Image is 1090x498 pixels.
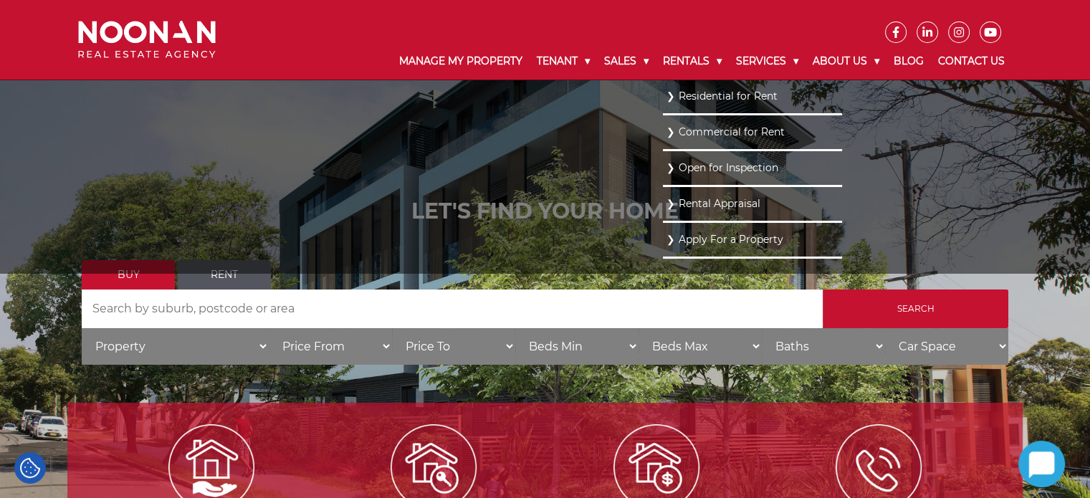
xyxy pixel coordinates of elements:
img: Noonan Real Estate Agency [78,21,216,59]
a: Open for Inspection [666,158,838,178]
a: Rentals [656,43,729,80]
a: Contact Us [931,43,1012,80]
a: About Us [805,43,886,80]
a: Commercial for Rent [666,123,838,142]
a: Tenant [530,43,597,80]
input: Search by suburb, postcode or area [82,289,823,328]
a: Apply For a Property [666,230,838,249]
input: Search [823,289,1008,328]
a: Manage My Property [392,43,530,80]
a: Residential for Rent [666,87,838,106]
div: Cookie Settings [14,452,46,484]
a: Buy [82,260,175,289]
a: Rent [178,260,271,289]
a: Rental Appraisal [666,194,838,214]
a: Sales [597,43,656,80]
a: Blog [886,43,931,80]
a: Services [729,43,805,80]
